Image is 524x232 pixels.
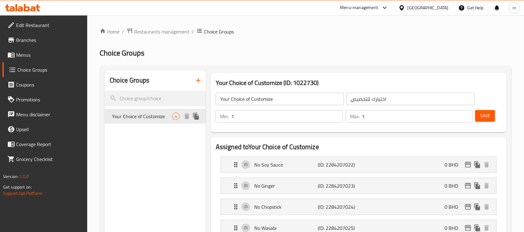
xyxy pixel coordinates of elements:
[2,107,88,122] a: Menu disclaimer
[463,181,473,190] button: edit
[127,28,189,36] a: Restaurants management
[2,152,88,167] a: Grocery Checklist
[445,182,463,190] p: 0 BHD
[216,78,502,88] h3: Your Choice of Customize (ID: 1022730)
[2,122,88,137] a: Upsell
[16,51,83,59] span: Menus
[2,33,88,47] a: Branches
[16,81,83,88] span: Coupons
[100,28,120,35] a: Home
[112,113,172,120] span: Your Choice of Customize
[16,155,83,163] span: Grocery Checklist
[16,126,83,133] span: Upsell
[2,62,88,77] a: Choice Groups
[16,141,83,148] span: Coverage Report
[2,47,88,62] a: Menus
[100,46,144,60] span: Choice Groups
[172,113,180,120] div: Choices
[221,157,496,172] div: Expand
[482,160,491,169] button: delete
[19,172,29,181] span: 1.0.0
[220,113,229,120] p: Min:
[473,160,482,169] button: duplicate
[182,112,192,121] button: delete
[473,181,482,190] button: duplicate
[16,21,83,29] span: Edit Restaurant
[100,28,512,36] nav: breadcrumb
[475,110,495,122] button: Save
[480,112,490,120] span: Save
[340,4,378,11] div: Menu-management
[463,160,473,169] button: edit
[3,189,43,197] a: Support.OpsPlatform
[216,142,502,152] h2: Assigned to Your Choice of Customize
[16,111,83,118] span: Menu disclaimer
[463,202,473,212] button: edit
[122,28,124,35] li: /
[513,4,517,11] span: m
[172,114,179,119] span: 4
[318,224,360,232] p: (ID: 2284207025)
[192,28,194,35] li: /
[16,96,83,103] span: Promotions
[2,92,88,107] a: Promotions
[482,181,491,190] button: delete
[2,18,88,33] a: Edit Restaurant
[216,154,502,175] li: Expand
[17,66,83,74] span: Choice Groups
[350,113,359,120] p: Max:
[445,161,463,168] p: 0 BHD
[318,161,360,168] p: (ID: 2284207022)
[105,91,206,106] input: search
[3,172,18,181] span: Version:
[445,224,463,232] p: 0 BHD
[408,4,449,11] div: [GEOGRAPHIC_DATA]
[2,137,88,152] a: Coverage Report
[192,112,201,121] button: duplicate
[216,196,502,217] li: Expand
[318,182,360,190] p: (ID: 2284207023)
[254,224,318,232] p: No Wasabi
[204,28,234,35] span: Choice Groups
[110,76,149,85] h2: Choice Groups
[2,77,88,92] a: Coupons
[134,28,189,35] span: Restaurants management
[482,202,491,212] button: delete
[105,109,206,124] div: Your Choice of Customize4deleteduplicate
[445,203,463,211] p: 0 BHD
[16,36,83,44] span: Branches
[216,175,502,196] li: Expand
[254,182,318,190] p: No Ginger
[254,203,318,211] p: No Chopstick
[473,202,482,212] button: duplicate
[3,183,32,191] span: Get support on:
[254,161,318,168] p: No Soy Sauce
[221,199,496,215] div: Expand
[318,203,360,211] p: (ID: 2284207024)
[221,178,496,194] div: Expand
